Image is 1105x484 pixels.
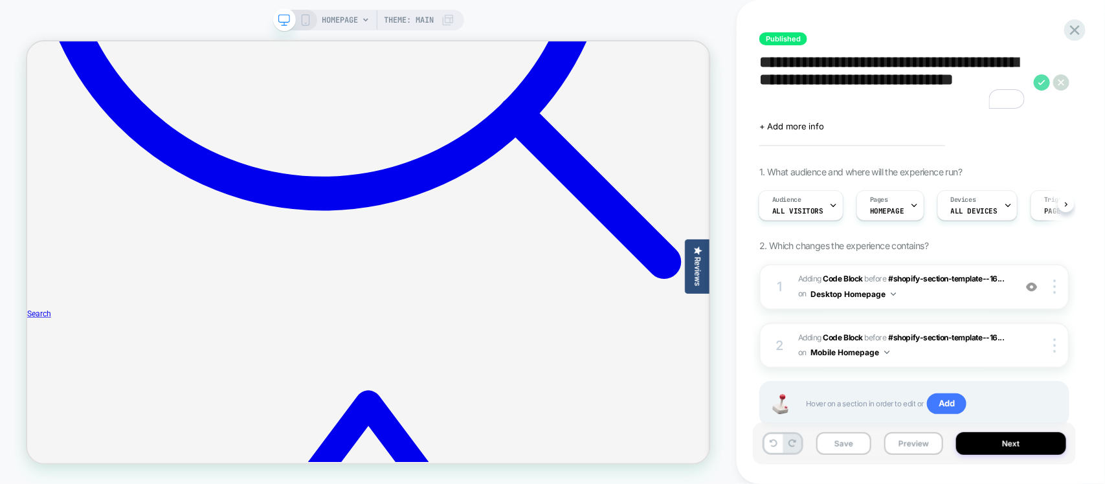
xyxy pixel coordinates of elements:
[385,10,434,30] span: Theme: MAIN
[865,333,887,342] span: BEFORE
[1044,195,1069,204] span: Trigger
[1053,280,1056,294] img: close
[884,351,889,354] img: down arrow
[870,206,904,215] span: HOMEPAGE
[759,166,962,177] span: 1. What audience and where will the experience run?
[759,32,807,45] span: Published
[1053,338,1056,353] img: close
[865,274,887,283] span: BEFORE
[927,393,966,414] span: Add
[759,53,1027,111] textarea: To enrich screen reader interactions, please activate Accessibility in Grammarly extension settings
[951,206,998,215] span: ALL DEVICES
[1026,281,1037,292] img: crossed eye
[823,333,863,342] b: Code Block
[774,334,787,357] div: 2
[884,432,943,455] button: Preview
[767,394,793,414] img: Joystick
[956,432,1066,455] button: Next
[798,287,807,301] span: on
[774,275,787,298] div: 1
[870,195,888,204] span: Pages
[806,393,1055,414] span: Hover on a section in order to edit or
[816,432,871,455] button: Save
[810,344,889,360] button: Mobile Homepage
[1044,206,1082,215] span: Page Load
[889,274,1005,283] span: #shopify-section-template--16...
[772,195,801,204] span: Audience
[889,333,1005,342] span: #shopify-section-template--16...
[798,274,863,283] span: Adding
[322,10,359,30] span: HOMEPAGE
[891,292,896,296] img: down arrow
[951,195,976,204] span: Devices
[798,333,863,342] span: Adding
[823,274,863,283] b: Code Block
[759,121,824,131] span: + Add more info
[798,346,807,360] span: on
[810,286,896,302] button: Desktop Homepage
[759,240,928,251] span: 2. Which changes the experience contains?
[887,287,900,326] div: Reviews
[772,206,823,215] span: All Visitors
